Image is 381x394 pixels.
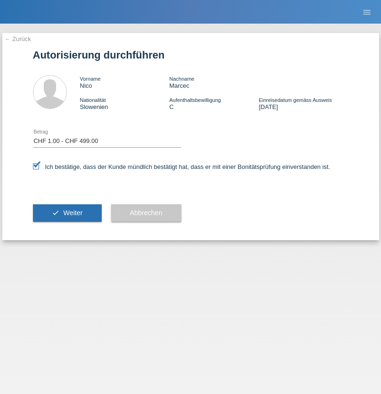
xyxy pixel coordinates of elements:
[111,204,181,222] button: Abbrechen
[169,97,220,103] span: Aufenthaltsbewilligung
[362,8,372,17] i: menu
[33,163,331,170] label: Ich bestätige, dass der Kunde mündlich bestätigt hat, dass er mit einer Bonitätsprüfung einversta...
[169,96,259,110] div: C
[33,49,349,61] h1: Autorisierung durchführen
[80,97,106,103] span: Nationalität
[33,204,102,222] button: check Weiter
[169,75,259,89] div: Marcec
[259,97,332,103] span: Einreisedatum gemäss Ausweis
[80,76,101,82] span: Vorname
[169,76,194,82] span: Nachname
[80,96,170,110] div: Slowenien
[357,9,376,15] a: menu
[80,75,170,89] div: Nico
[5,35,31,42] a: ← Zurück
[130,209,162,217] span: Abbrechen
[52,209,59,217] i: check
[63,209,82,217] span: Weiter
[259,96,348,110] div: [DATE]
